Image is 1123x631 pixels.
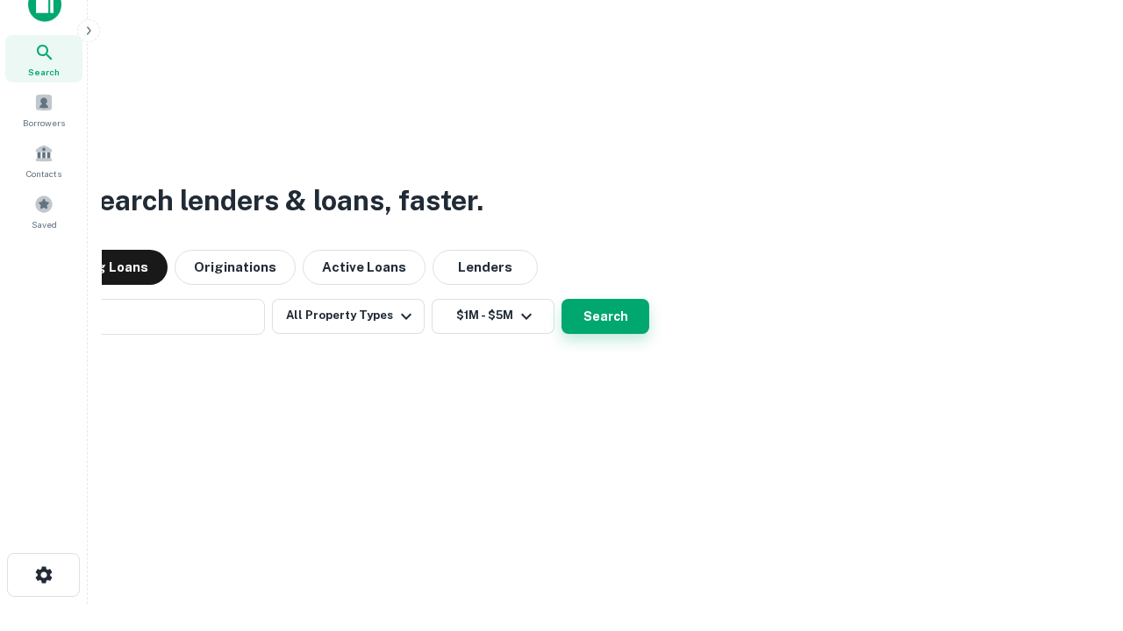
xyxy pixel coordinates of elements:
[80,180,483,222] h3: Search lenders & loans, faster.
[272,299,425,334] button: All Property Types
[32,217,57,231] span: Saved
[5,35,82,82] a: Search
[433,250,538,285] button: Lenders
[23,116,65,130] span: Borrowers
[5,137,82,184] a: Contacts
[1035,435,1123,519] iframe: Chat Widget
[5,188,82,235] a: Saved
[175,250,296,285] button: Originations
[26,167,61,181] span: Contacts
[561,299,649,334] button: Search
[5,86,82,133] a: Borrowers
[432,299,554,334] button: $1M - $5M
[303,250,426,285] button: Active Loans
[28,65,60,79] span: Search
